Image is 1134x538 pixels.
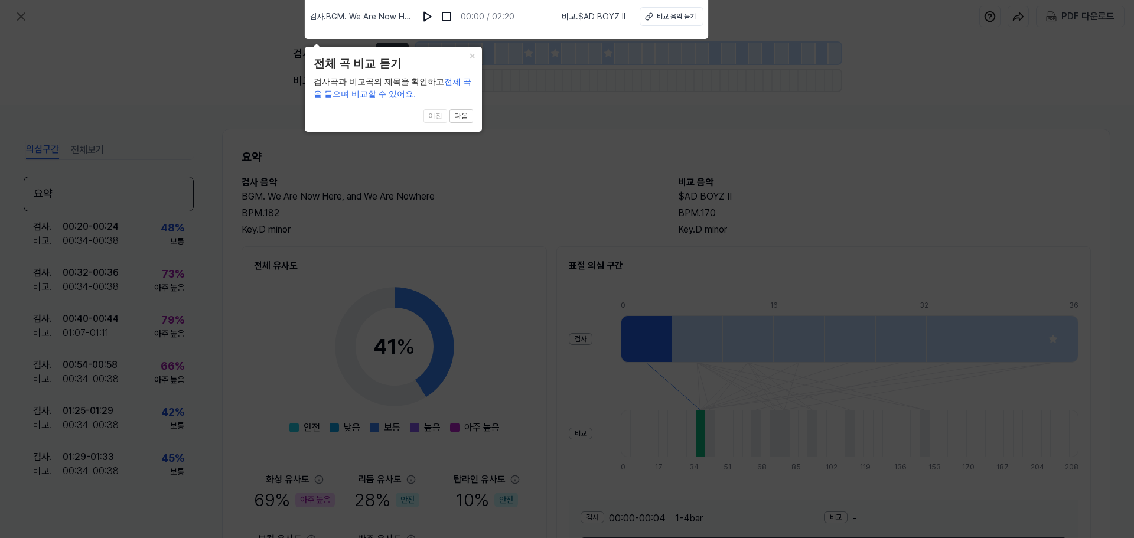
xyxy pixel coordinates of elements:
[314,77,472,99] span: 전체 곡을 들으며 비교할 수 있어요.
[562,11,625,23] span: 비교 . $AD BOYZ II
[314,76,473,100] div: 검사곡과 비교곡의 제목을 확인하고
[441,11,452,22] img: stop
[422,11,434,22] img: play
[657,11,696,22] div: 비교 음악 듣기
[309,11,413,23] span: 검사 . BGM. We Are Now Here, and We Are Nowhere
[449,109,473,123] button: 다음
[314,56,473,73] header: 전체 곡 비교 듣기
[640,7,703,26] button: 비교 음악 듣기
[461,11,514,23] div: 00:00 / 02:20
[463,47,482,63] button: Close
